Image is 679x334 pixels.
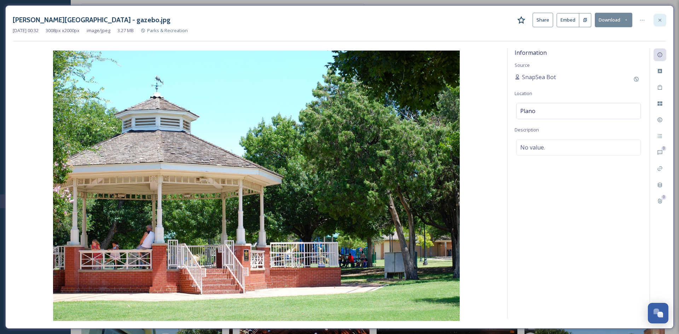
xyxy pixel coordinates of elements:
span: Source [515,62,530,68]
button: Download [595,13,632,27]
span: Location [515,90,532,96]
span: Parks & Recreation [147,27,188,34]
div: 0 [661,195,666,200]
span: 3.27 MB [117,27,134,34]
button: Embed [557,13,579,27]
h3: [PERSON_NAME][GEOGRAPHIC_DATA] - gazebo.jpg [13,15,170,25]
span: Information [515,49,547,57]
span: [DATE] 00:32 [13,27,39,34]
div: 0 [661,146,666,151]
span: image/jpeg [87,27,110,34]
span: SnapSea Bot [522,73,556,81]
button: Share [533,13,553,27]
span: Description [515,127,539,133]
span: 3008 px x 2000 px [46,27,80,34]
button: Open Chat [648,303,668,323]
img: 609602.jpg [13,51,500,321]
span: No value. [520,143,545,152]
span: Plano [520,107,535,115]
